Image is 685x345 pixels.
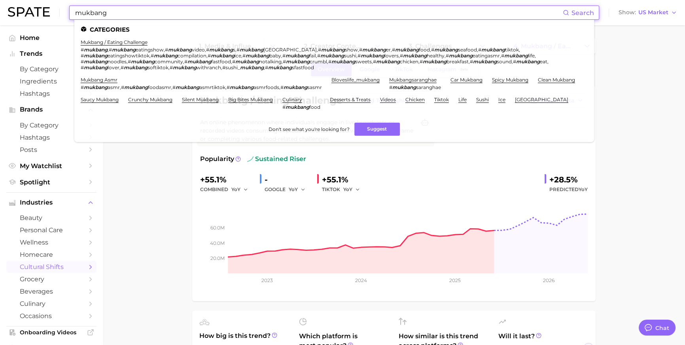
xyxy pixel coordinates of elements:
a: sushi [476,97,489,102]
em: mukbang [240,47,263,53]
a: big bites mukbang [228,97,273,102]
a: crunchy mukbang [128,97,172,102]
em: mukbang [286,59,310,64]
span: YoY [343,186,352,193]
span: fastfood [211,59,231,64]
button: Trends [6,48,97,60]
span: eatingasmr [473,53,500,59]
em: mukbang [154,53,178,59]
span: YoY [579,186,588,192]
span: # [81,59,84,64]
em: mukbang [173,64,197,70]
a: grocery [6,273,97,285]
span: # [280,84,284,90]
span: breakfast [447,59,469,64]
button: YoY [231,185,248,194]
span: food [419,47,430,53]
div: +55.1% [322,173,365,186]
span: homecare [20,251,83,258]
button: YoY [289,185,306,194]
span: # [151,53,154,59]
span: # [400,53,403,59]
span: Hashtags [20,90,83,97]
span: YoY [231,186,240,193]
em: mukbang [176,84,199,90]
span: [GEOGRAPHIC_DATA] [263,47,317,53]
span: sweets [355,59,372,64]
span: Industries [20,199,83,206]
span: crumbl [310,59,327,64]
a: by Category [6,63,97,75]
span: # [81,47,84,53]
span: healthy [427,53,445,59]
span: Show [619,10,636,15]
tspan: 2026 [543,277,554,283]
span: lover [108,64,119,70]
em: mukbang [84,47,108,53]
span: wellness [20,239,83,246]
a: cultural shifts [6,261,97,273]
span: # [121,64,124,70]
em: mukbang [481,47,505,53]
span: grocery [20,275,83,283]
em: mukbang [286,104,309,110]
em: mukbang [395,47,419,53]
a: by Category [6,119,97,131]
span: # [208,53,211,59]
span: saranghae [416,84,441,90]
span: # [282,53,286,59]
a: chicken [405,97,425,102]
span: # [420,59,423,64]
div: +28.5% [549,173,588,186]
a: beauty [6,212,97,224]
span: # [81,84,84,90]
span: fail [309,53,316,59]
span: # [265,64,268,70]
span: # [318,47,321,53]
a: bloveslife_mukbang [331,77,380,83]
span: # [470,59,473,64]
em: mukbang [235,59,259,64]
span: by Category [20,121,83,129]
em: mukbang [240,64,264,70]
span: compilation [178,53,206,59]
a: mukbangsaranghae [389,77,437,83]
a: culinary [282,97,302,102]
em: mukbang [516,59,540,64]
a: homecare [6,248,97,261]
button: Suggest [354,123,400,136]
a: culinary [6,298,97,310]
a: Hashtags [6,131,97,144]
em: mukbang [168,47,192,53]
span: # [282,104,286,110]
span: # [328,59,331,64]
a: life [458,97,467,102]
span: Don't see what you're looking for? [269,126,350,132]
a: tiktok [434,97,449,102]
span: seafood [458,47,477,53]
span: sushi [344,53,356,59]
button: YoY [343,185,360,194]
span: occasions [20,312,83,320]
em: mukbang [246,53,269,59]
span: # [431,47,434,53]
div: , , , , , , , , , , , , , , , , , , , , , , , , , , , , , , , , , , [81,47,578,70]
em: mukbang [449,53,473,59]
em: mukbang [84,53,108,59]
span: withranch [197,64,221,70]
a: ice [498,97,505,102]
span: Search [571,9,594,17]
span: beauty [20,214,83,222]
a: Spotlight [6,176,97,188]
div: +55.1% [200,173,254,186]
span: #sushi_ [222,64,240,70]
em: mukbang [84,64,108,70]
span: US Market [638,10,668,15]
a: silent mukbang [182,97,219,102]
em: mukbang [124,64,148,70]
span: # [170,64,173,70]
span: # [389,84,392,90]
span: # [392,47,395,53]
a: Hashtags [6,87,97,100]
span: # [227,84,230,90]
